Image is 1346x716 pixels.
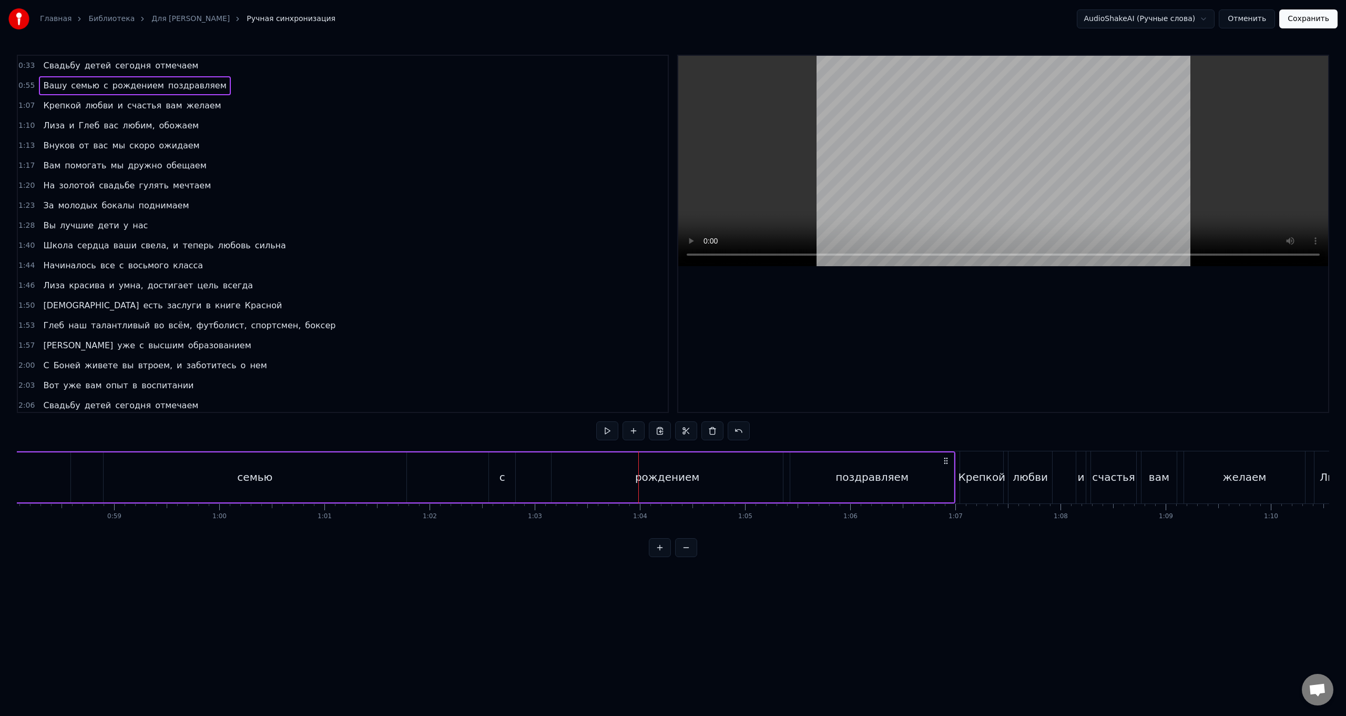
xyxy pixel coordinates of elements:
span: вас [103,119,119,132]
span: боксер [304,319,336,331]
div: 1:07 [949,512,963,521]
span: вам [84,379,103,391]
span: с [138,339,145,351]
span: помогать [64,159,107,172]
span: Красной [244,299,283,311]
span: 0:33 [18,60,35,71]
span: Ручная синхронизация [247,14,335,24]
div: 0:59 [107,512,121,521]
span: в [131,379,138,391]
span: лучшие [59,219,95,231]
div: 1:01 [318,512,332,521]
span: желаем [185,99,222,112]
span: [DEMOGRAPHIC_DATA] [42,299,140,311]
span: теперь [181,239,215,251]
span: бокалы [101,199,136,211]
span: детей [84,59,112,72]
span: и [108,279,115,291]
div: 1:02 [423,512,437,521]
span: ваши [113,239,138,251]
span: 1:44 [18,260,35,271]
span: счастья [126,99,162,112]
div: любви [1013,469,1048,485]
span: [PERSON_NAME] [42,339,114,351]
span: сегодня [114,399,152,411]
span: втроем, [137,359,174,371]
span: Вы [42,219,57,231]
span: скоро [128,139,156,152]
span: гулять [138,179,169,191]
div: семью [237,469,272,485]
span: С [42,359,50,371]
span: о [240,359,247,371]
span: и [117,99,124,112]
span: Вам [42,159,62,172]
div: 1:09 [1159,512,1173,521]
a: Для [PERSON_NAME] [151,14,230,24]
div: Крепкой [958,469,1006,485]
span: футболист, [196,319,248,331]
span: 1:13 [18,140,35,151]
span: класса [172,259,204,271]
span: свадьбе [98,179,136,191]
span: Глеб [42,319,65,331]
div: 1:03 [528,512,542,521]
span: цель [196,279,219,291]
span: Лиза [42,119,66,132]
span: семью [70,79,100,92]
span: восьмого [127,259,170,271]
span: На [42,179,56,191]
span: 1:28 [18,220,35,231]
span: спортсмен, [250,319,302,331]
span: любви [84,99,114,112]
span: заботитесь [186,359,238,371]
span: от [78,139,90,152]
span: в [205,299,211,311]
span: 1:23 [18,200,35,211]
span: любим, [121,119,156,132]
div: вам [1149,469,1169,485]
span: Свадьбу [42,399,81,411]
div: 1:04 [633,512,647,521]
span: За [42,199,55,211]
span: поздравляем [167,79,228,92]
span: любовь [217,239,252,251]
span: 1:50 [18,300,35,311]
span: поднимаем [138,199,190,211]
span: Глеб [78,119,101,132]
span: и [68,119,75,132]
span: сердца [76,239,110,251]
span: Вашу [42,79,68,92]
span: Школа [42,239,74,251]
span: сегодня [114,59,152,72]
span: дети [97,219,120,231]
span: 1:53 [18,320,35,331]
span: рождением [111,79,165,92]
span: есть [142,299,164,311]
span: 1:40 [18,240,35,251]
span: талантливый [90,319,151,331]
div: 1:00 [212,512,227,521]
span: 1:10 [18,120,35,131]
div: и [1077,469,1084,485]
span: Лиза [42,279,66,291]
div: 1:06 [843,512,858,521]
span: 1:07 [18,100,35,111]
span: Начиналось [42,259,97,271]
span: вам [165,99,183,112]
span: Внуков [42,139,76,152]
span: дружно [127,159,163,172]
span: уже [63,379,83,391]
span: образованием [187,339,252,351]
span: нас [131,219,149,231]
span: ожидаем [158,139,200,152]
span: с [103,79,109,92]
div: поздравляем [835,469,909,485]
span: мечтаем [172,179,212,191]
span: с [118,259,125,271]
span: уже [116,339,136,351]
nav: breadcrumb [40,14,335,24]
div: 1:10 [1264,512,1278,521]
a: Открытый чат [1302,674,1333,705]
div: с [499,469,505,485]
